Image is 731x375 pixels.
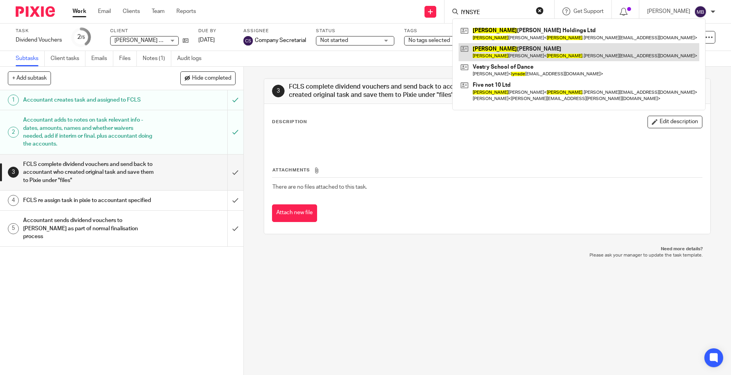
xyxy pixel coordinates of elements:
h1: FCLS complete dividend vouchers and send back to accountant who created original task and save th... [23,158,154,186]
a: Reports [176,7,196,15]
span: Hide completed [192,75,231,82]
h1: Accountant sends dividend vouchers to [PERSON_NAME] as part of normal finalisation process [23,215,154,242]
p: Description [272,119,307,125]
span: Attachments [272,168,310,172]
h1: FCLS re assign task in pixie to accountant specified [23,195,154,206]
a: Clients [123,7,140,15]
small: /5 [81,35,85,40]
a: Emails [91,51,113,66]
span: Not started [320,38,348,43]
button: Hide completed [180,71,236,85]
img: svg%3E [243,36,253,46]
div: Dividend Vouchers [16,36,62,44]
h1: Accountant adds to notes on task relevant info - dates, amounts, names and whether waivers needed... [23,114,154,150]
button: Attach new file [272,204,317,222]
span: Get Support [573,9,604,14]
h1: FCLS complete dividend vouchers and send back to accountant who created original task and save th... [289,83,504,100]
a: Client tasks [51,51,85,66]
input: Search [460,9,531,16]
a: Work [73,7,86,15]
h1: Accountant creates task and assigned to FCLS [23,94,154,106]
label: Due by [198,28,234,34]
a: Notes (1) [143,51,171,66]
a: Email [98,7,111,15]
div: 2 [77,33,85,42]
span: There are no files attached to this task. [272,184,367,190]
p: Please ask your manager to update the task template. [272,252,703,258]
label: Status [316,28,394,34]
div: 3 [272,85,285,97]
img: svg%3E [694,5,707,18]
label: Client [110,28,189,34]
div: 2 [8,127,19,138]
a: Files [119,51,137,66]
div: 5 [8,223,19,234]
div: 1 [8,95,19,106]
button: Edit description [648,116,702,128]
p: [PERSON_NAME] [647,7,690,15]
span: No tags selected [408,38,450,43]
div: 3 [8,167,19,178]
button: + Add subtask [8,71,51,85]
span: [DATE] [198,37,215,43]
div: 4 [8,195,19,206]
label: Task [16,28,62,34]
a: Audit logs [177,51,207,66]
p: Need more details? [272,246,703,252]
a: Team [152,7,165,15]
a: Subtasks [16,51,45,66]
span: [PERSON_NAME] Ltd [114,38,167,43]
img: Pixie [16,6,55,17]
label: Assignee [243,28,306,34]
button: Clear [536,7,544,15]
label: Tags [404,28,482,34]
span: Company Secretarial [255,36,306,44]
